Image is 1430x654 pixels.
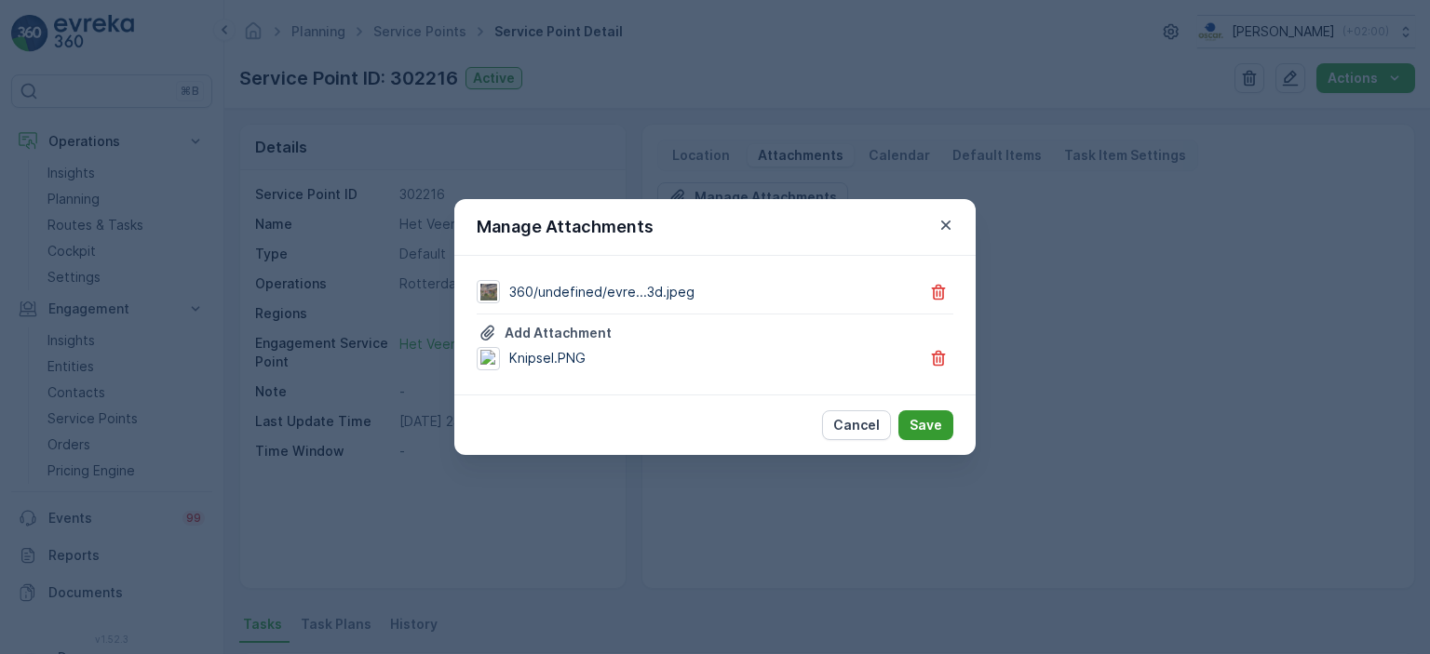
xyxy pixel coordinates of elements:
p: Save [910,416,942,434]
button: Save [898,410,953,440]
button: Cancel [822,410,891,440]
img: Media Preview [480,284,497,300]
p: Add Attachment [505,324,612,342]
p: Manage Attachments [477,214,654,240]
p: Cancel [833,416,880,434]
button: Upload File [477,322,614,344]
img: Media Preview [480,350,497,367]
p: 360/undefined/evre...3d.jpeg [509,283,695,301]
p: Knipsel.PNG [509,349,586,367]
